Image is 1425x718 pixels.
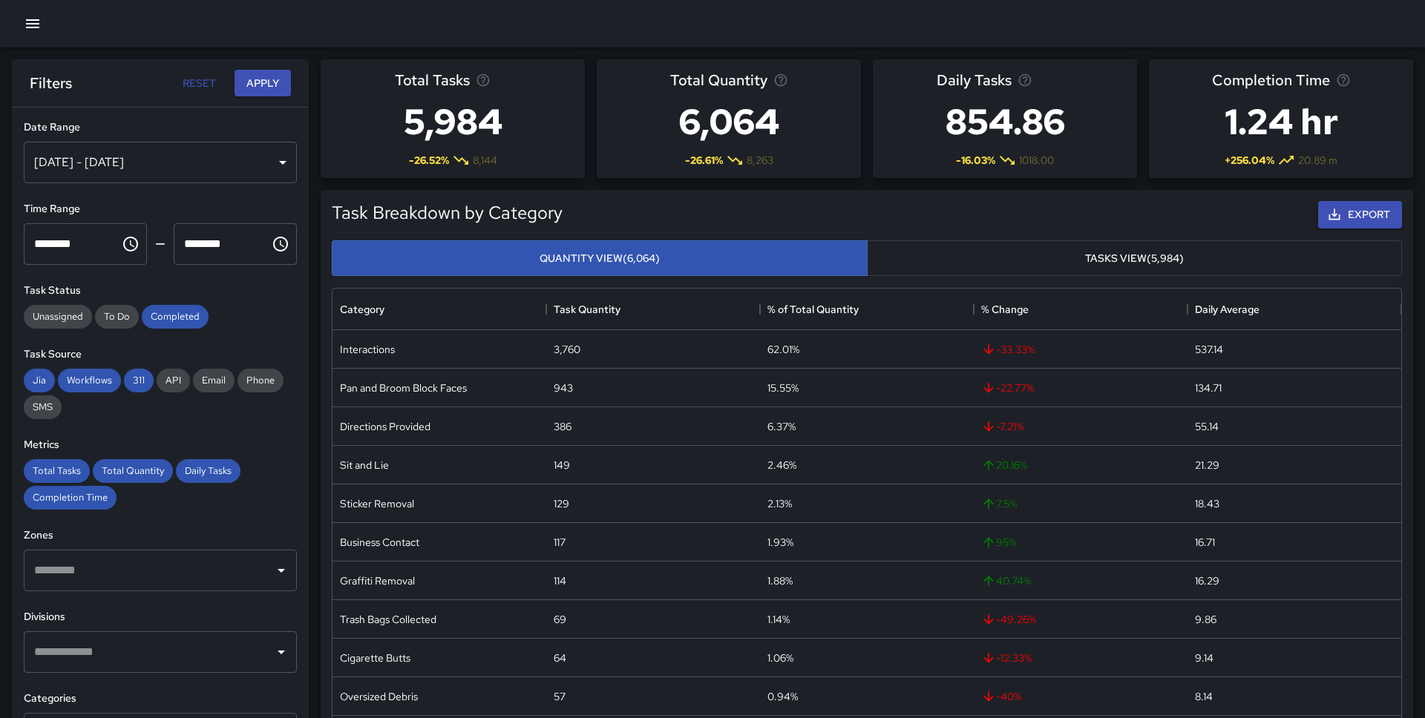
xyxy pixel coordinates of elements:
[175,70,223,97] button: Reset
[395,68,470,92] span: Total Tasks
[767,496,792,511] div: 2.13%
[937,68,1012,92] span: Daily Tasks
[395,92,511,151] h3: 5,984
[473,153,497,168] span: 8,144
[93,464,173,477] span: Total Quantity
[24,459,90,483] div: Total Tasks
[142,305,209,329] div: Completed
[1298,153,1337,168] span: 20.89 m
[237,374,284,386] span: Phone
[340,535,419,550] div: Business Contact
[1195,381,1222,395] div: 134.71
[340,381,467,395] div: Pan and Broom Block Faces
[767,535,793,550] div: 1.93%
[1195,651,1213,665] div: 9.14
[974,289,1187,330] div: % Change
[116,229,145,259] button: Choose time, selected time is 12:00 AM
[1225,153,1274,168] span: + 256.04 %
[124,374,154,386] span: 311
[981,381,1034,395] span: -22.77 %
[956,153,995,168] span: -16.03 %
[767,689,798,704] div: 0.94%
[24,401,62,413] span: SMS
[24,283,297,299] h6: Task Status
[340,496,414,511] div: Sticker Removal
[1019,153,1054,168] span: 1018.00
[981,289,1029,330] div: % Change
[476,73,491,88] svg: Total number of tasks in the selected period, compared to the previous period.
[554,496,569,511] div: 129
[1195,689,1213,704] div: 8.14
[546,289,760,330] div: Task Quantity
[409,153,449,168] span: -26.52 %
[176,464,240,477] span: Daily Tasks
[981,535,1016,550] span: 95 %
[981,458,1027,472] span: 20.16 %
[24,374,55,386] span: Jia
[1318,201,1402,228] button: Export
[266,229,295,259] button: Choose time, selected time is 11:59 PM
[981,419,1023,434] span: -7.21 %
[24,609,297,625] h6: Divisions
[1212,68,1330,92] span: Completion Time
[24,691,297,707] h6: Categories
[340,573,415,588] div: Graffiti Removal
[30,71,72,95] h6: Filters
[1195,458,1219,472] div: 21.29
[1195,496,1219,511] div: 18.43
[981,496,1017,511] span: 7.5 %
[981,342,1035,357] span: -33.33 %
[193,369,235,392] div: Email
[24,527,297,544] h6: Zones
[1187,289,1401,330] div: Daily Average
[767,458,796,472] div: 2.46%
[670,92,788,151] h3: 6,064
[1336,73,1351,88] svg: Average time taken to complete tasks in the selected period, compared to the previous period.
[767,651,793,665] div: 1.06%
[340,289,384,330] div: Category
[24,119,297,136] h6: Date Range
[340,419,430,434] div: Directions Provided
[767,342,799,357] div: 62.01%
[554,651,566,665] div: 64
[271,642,292,662] button: Open
[1195,612,1216,627] div: 9.86
[24,464,90,477] span: Total Tasks
[58,369,121,392] div: Workflows
[981,651,1032,665] span: -12.33 %
[237,369,284,392] div: Phone
[24,346,297,363] h6: Task Source
[332,289,546,330] div: Category
[24,437,297,453] h6: Metrics
[332,201,563,225] h5: Task Breakdown by Category
[767,573,793,588] div: 1.88%
[760,289,974,330] div: % of Total Quantity
[1195,535,1215,550] div: 16.71
[767,381,799,395] div: 15.55%
[93,459,173,483] div: Total Quantity
[554,612,566,627] div: 69
[1212,92,1351,151] h3: 1.24 hr
[554,289,620,330] div: Task Quantity
[340,458,389,472] div: Sit and Lie
[554,381,573,395] div: 943
[271,560,292,581] button: Open
[1195,342,1223,357] div: 537.14
[773,73,788,88] svg: Total task quantity in the selected period, compared to the previous period.
[767,419,796,434] div: 6.37%
[176,459,240,483] div: Daily Tasks
[95,305,139,329] div: To Do
[340,342,395,357] div: Interactions
[340,689,418,704] div: Oversized Debris
[1195,573,1219,588] div: 16.29
[340,612,436,627] div: Trash Bags Collected
[58,374,121,386] span: Workflows
[554,342,580,357] div: 3,760
[24,201,297,217] h6: Time Range
[24,395,62,419] div: SMS
[767,289,859,330] div: % of Total Quantity
[124,369,154,392] div: 311
[1018,73,1032,88] svg: Average number of tasks per day in the selected period, compared to the previous period.
[332,240,868,277] button: Quantity View(6,064)
[981,573,1031,588] span: 40.74 %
